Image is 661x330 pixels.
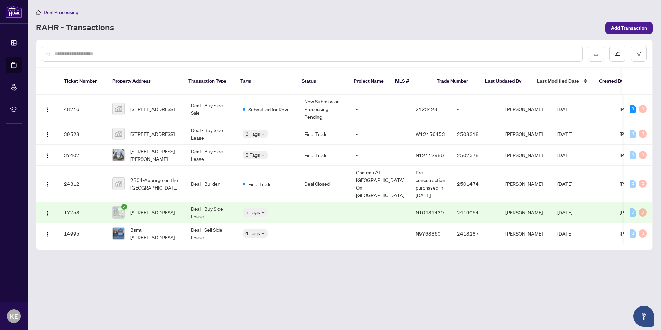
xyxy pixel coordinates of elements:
span: down [261,232,265,235]
button: Logo [42,207,53,218]
td: 2508318 [451,123,500,145]
td: 48716 [58,95,107,123]
span: Bsmt-[STREET_ADDRESS][PERSON_NAME][PERSON_NAME] [130,226,180,241]
div: 0 [630,180,636,188]
div: 0 [639,105,647,113]
th: Status [296,68,348,95]
td: 37407 [58,145,107,166]
td: - [351,202,410,223]
img: thumbnail-img [113,228,124,239]
img: logo [6,5,22,18]
td: Deal - Sell Side Lease [185,223,237,244]
td: - [351,223,410,244]
span: Last Modified Date [537,77,579,85]
span: 3 Tags [245,151,260,159]
th: Trade Number [431,68,480,95]
span: [DATE] [557,131,572,137]
span: download [594,51,598,56]
span: [PERSON_NAME] [620,181,657,187]
button: Add Transaction [605,22,653,34]
span: down [261,211,265,214]
th: Last Modified Date [531,68,594,95]
img: thumbnail-img [113,103,124,115]
span: [PERSON_NAME] [620,106,657,112]
span: down [261,153,265,157]
img: Logo [45,182,50,187]
span: Submitted for Review [248,106,293,113]
td: 2419954 [451,202,500,223]
td: New Submission - Processing Pending [299,95,351,123]
button: Logo [42,149,53,161]
button: edit [609,46,625,62]
td: Deal - Buy Side Lease [185,145,237,166]
span: [PERSON_NAME] [620,230,657,237]
span: [STREET_ADDRESS] [130,209,175,216]
th: Tags [235,68,296,95]
div: 0 [639,180,647,188]
td: [PERSON_NAME] [500,223,552,244]
td: Deal - Builder [185,166,237,202]
th: Last Updated By [480,68,531,95]
div: 0 [630,130,636,138]
td: [PERSON_NAME] [500,202,552,223]
td: - [351,123,410,145]
span: [PERSON_NAME] [620,152,657,158]
td: - [351,145,410,166]
span: down [261,132,265,136]
td: - [351,95,410,123]
td: - [299,202,351,223]
td: 2418287 [451,223,500,244]
span: home [36,10,41,15]
span: [STREET_ADDRESS] [130,130,175,138]
button: Logo [42,228,53,239]
td: [PERSON_NAME] [500,95,552,123]
button: download [588,46,604,62]
img: thumbnail-img [113,128,124,140]
td: Deal - Buy Side Lease [185,123,237,145]
span: [DATE] [557,230,572,237]
span: check-circle [121,204,127,210]
span: N9768360 [416,230,441,237]
button: filter [631,46,647,62]
td: - [299,223,351,244]
span: 2123428 [416,106,437,112]
td: 2507378 [451,145,500,166]
td: [PERSON_NAME] [500,123,552,145]
th: Created By [594,68,635,95]
span: W12156453 [416,131,445,137]
td: Deal Closed [299,166,351,202]
span: Add Transaction [611,22,647,34]
td: 17753 [58,202,107,223]
span: [DATE] [557,152,572,158]
div: 9 [630,105,636,113]
th: Transaction Type [183,68,235,95]
span: N12112986 [416,152,444,158]
td: 2501474 [451,166,500,202]
th: Ticket Number [58,68,107,95]
span: [STREET_ADDRESS][PERSON_NAME] [130,147,180,163]
td: [PERSON_NAME] [500,145,552,166]
span: [PERSON_NAME] [620,209,657,216]
img: Logo [45,153,50,158]
span: [DATE] [557,181,572,187]
th: MLS # [390,68,431,95]
span: Final Trade [248,180,272,188]
img: thumbnail-img [113,149,124,161]
a: RAHR - Transactions [36,22,114,34]
td: Deal - Buy Side Sale [185,95,237,123]
button: Logo [42,178,53,189]
span: 3 Tags [245,208,260,216]
img: Logo [45,107,50,112]
th: Project Name [348,68,390,95]
button: Open asap [633,306,654,327]
span: KE [10,311,18,321]
td: Final Trade [299,123,351,145]
span: 3 Tags [245,130,260,138]
img: Logo [45,210,50,216]
td: Deal - Buy Side Lease [185,202,237,223]
span: N10431439 [416,209,444,216]
img: thumbnail-img [113,207,124,218]
img: Logo [45,132,50,137]
div: 0 [639,130,647,138]
td: Final Trade [299,145,351,166]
